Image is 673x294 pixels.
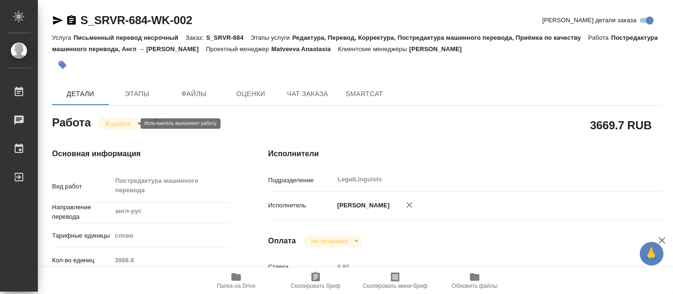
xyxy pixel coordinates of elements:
[409,45,469,53] p: [PERSON_NAME]
[268,176,334,185] p: Подразделение
[52,256,112,265] p: Кол-во единиц
[363,283,427,289] span: Скопировать мини-бриф
[334,201,390,210] p: [PERSON_NAME]
[355,267,435,294] button: Скопировать мини-бриф
[112,228,230,244] div: слово
[271,45,338,53] p: Matveeva Anastasia
[52,113,91,130] h2: Работа
[52,203,112,222] p: Направление перевода
[52,15,63,26] button: Скопировать ссылку для ЯМессенджера
[435,267,514,294] button: Обновить файлы
[52,54,73,75] button: Добавить тэг
[66,15,77,26] button: Скопировать ссылку
[303,235,362,248] div: В работе
[52,182,112,191] p: Вид работ
[217,283,256,289] span: Папка на Drive
[52,231,112,241] p: Тарифные единицы
[644,244,660,264] span: 🙏
[73,34,186,41] p: Письменный перевод несрочный
[640,242,664,266] button: 🙏
[268,201,334,210] p: Исполнитель
[268,235,296,247] h4: Оплата
[115,88,160,100] span: Этапы
[52,148,230,160] h4: Основная информация
[590,117,652,133] h2: 3669.7 RUB
[338,45,409,53] p: Клиентские менеджеры
[452,283,498,289] span: Обновить файлы
[276,267,355,294] button: Скопировать бриф
[112,253,230,267] input: Пустое поле
[308,237,350,245] button: Не оплачена
[292,34,588,41] p: Редактура, Перевод, Корректура, Постредактура машинного перевода, Приёмка по качеству
[206,34,250,41] p: S_SRVR-684
[268,148,663,160] h4: Исполнители
[52,34,73,41] p: Услуга
[98,117,145,130] div: В работе
[58,88,103,100] span: Детали
[80,14,192,27] a: S_SRVR-684-WK-002
[588,34,611,41] p: Работа
[186,34,206,41] p: Заказ:
[399,195,420,215] button: Удалить исполнителя
[342,88,387,100] span: SmartCat
[196,267,276,294] button: Папка на Drive
[228,88,274,100] span: Оценки
[291,283,340,289] span: Скопировать бриф
[542,16,637,25] span: [PERSON_NAME] детали заказа
[171,88,217,100] span: Файлы
[103,120,134,128] button: В работе
[251,34,292,41] p: Этапы услуги
[206,45,271,53] p: Проектный менеджер
[285,88,330,100] span: Чат заказа
[268,262,334,272] p: Ставка
[334,260,630,274] input: Пустое поле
